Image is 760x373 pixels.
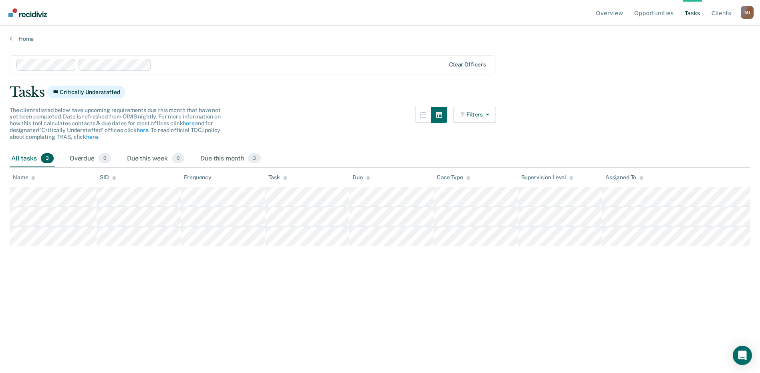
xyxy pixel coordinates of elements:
[137,127,148,133] a: here
[8,8,47,17] img: Recidiviz
[99,153,111,164] span: 0
[741,6,754,19] div: M J
[13,174,35,181] div: Name
[47,86,125,98] span: Critically Understaffed
[449,61,486,68] div: Clear officers
[268,174,287,181] div: Task
[605,174,643,181] div: Assigned To
[172,153,184,164] span: 0
[41,153,54,164] span: 3
[521,174,574,181] div: Supervision Level
[741,6,754,19] button: Profile dropdown button
[125,150,186,168] div: Due this week0
[100,174,116,181] div: SID
[68,150,113,168] div: Overdue0
[10,84,750,100] div: Tasks
[454,107,496,123] button: Filters
[184,174,212,181] div: Frequency
[199,150,262,168] div: Due this month3
[183,120,194,126] a: here
[437,174,470,181] div: Case Type
[86,134,98,140] a: here
[10,107,221,140] span: The clients listed below have upcoming requirements due this month that have not yet been complet...
[353,174,370,181] div: Due
[733,346,752,365] div: Open Intercom Messenger
[10,150,55,168] div: All tasks3
[10,35,750,42] a: Home
[248,153,261,164] span: 3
